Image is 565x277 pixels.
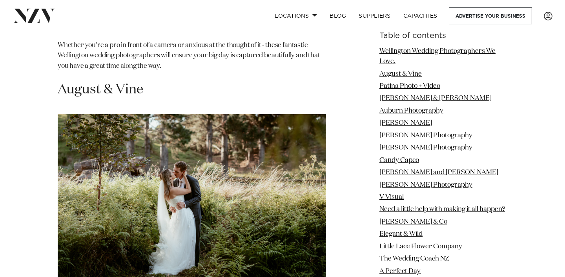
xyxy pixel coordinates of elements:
a: [PERSON_NAME] Photography [379,182,472,188]
a: BLOG [323,7,352,24]
a: Candy Capco [379,157,419,164]
a: Elegant & Wild [379,231,423,238]
img: nzv-logo.png [13,9,55,23]
a: Need a little help with making it all happen? [379,206,505,213]
a: [PERSON_NAME] & Co [379,219,447,225]
a: Auburn Photography [379,108,443,114]
a: [PERSON_NAME] & [PERSON_NAME] [379,95,492,102]
a: The Wedding Coach NZ [379,255,449,262]
h6: Table of contents [379,32,507,40]
a: A Perfect Day [379,268,421,275]
a: Advertise your business [449,7,532,24]
a: Locations [268,7,323,24]
a: [PERSON_NAME] and [PERSON_NAME] [379,169,498,176]
a: [PERSON_NAME] Photography [379,132,472,139]
a: August & Vine [379,71,422,77]
a: [PERSON_NAME] Photography [379,145,472,151]
a: Patina Photo + Video [379,83,440,89]
h2: August & Vine [58,81,326,98]
a: Wellington Wedding Photographers We Love. [379,48,496,65]
a: Little Lace Flower Company [379,243,462,250]
a: [PERSON_NAME] [379,120,432,127]
a: Capacities [397,7,444,24]
a: V Visual [379,194,404,200]
p: Whether you're a pro in front of a camera or anxious at the thought of it - these fantastic Welli... [58,40,326,71]
a: SUPPLIERS [352,7,397,24]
